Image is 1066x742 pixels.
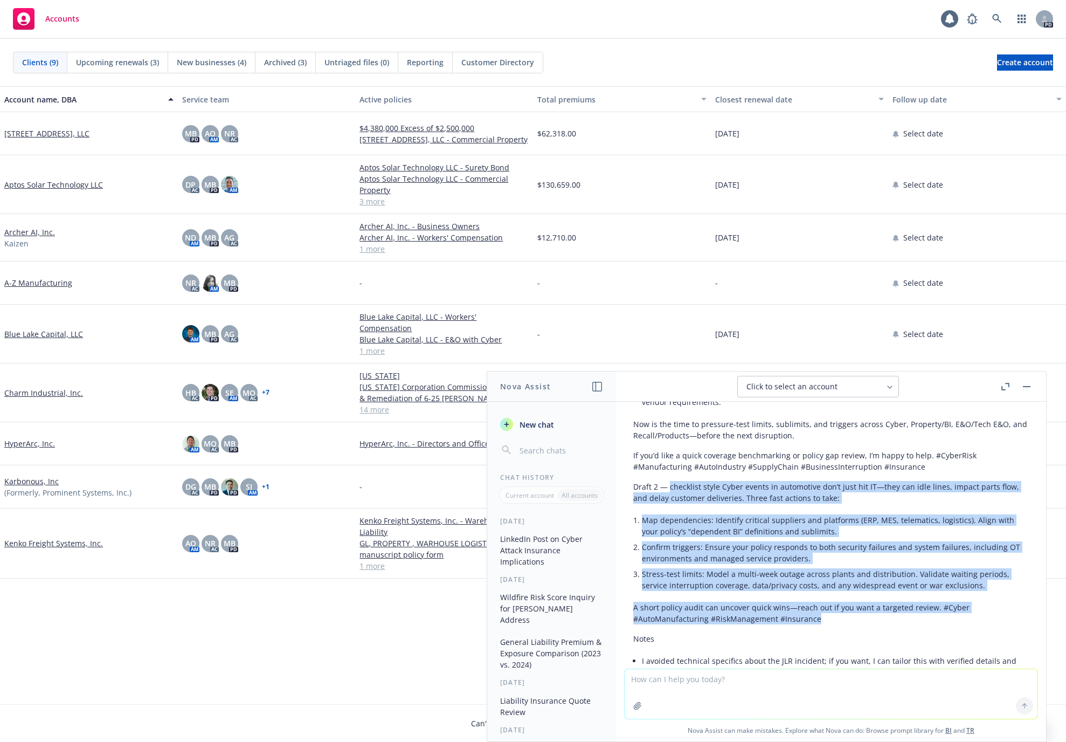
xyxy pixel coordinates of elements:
[359,481,362,492] span: -
[4,387,83,399] a: Charm Industrial, Inc.
[246,481,252,492] span: SJ
[224,538,236,549] span: MB
[715,179,739,190] span: [DATE]
[359,334,529,345] a: Blue Lake Capital, LLC - E&O with Cyber
[715,328,739,340] span: [DATE]
[496,633,607,674] button: General Liability Premium & Exposure Comparison (2023 vs. 2024)
[496,530,607,571] button: LinkedIn Post on Cyber Attack Insurance Implications
[945,726,952,735] a: BI
[537,94,695,105] div: Total premiums
[182,435,199,452] img: photo
[4,226,55,238] a: Archer AI, Inc.
[715,232,739,243] span: [DATE]
[204,438,217,449] span: MQ
[359,345,529,356] a: 1 more
[487,473,616,482] div: Chat History
[359,122,529,134] a: $4,380,000 Excess of $2,500,000
[737,376,899,397] button: Click to select an account
[359,196,529,207] a: 3 more
[185,232,196,243] span: ND
[562,491,598,500] p: All accounts
[359,134,529,145] a: [STREET_ADDRESS], LLC - Commercial Property
[359,243,529,255] a: 1 more
[202,384,219,401] img: photo
[221,478,238,496] img: photo
[496,588,607,629] button: Wildfire Risk Score Inquiry for [PERSON_NAME] Address
[355,86,533,112] button: Active policies
[997,52,1053,73] span: Create account
[359,277,362,288] span: -
[202,274,219,292] img: photo
[487,678,616,687] div: [DATE]
[633,633,1029,644] p: Notes
[4,538,103,549] a: Kenko Freight Systems, Inc.
[517,443,603,458] input: Search chats
[224,277,236,288] span: MB
[537,328,540,340] span: -
[182,325,199,342] img: photo
[359,162,529,173] a: Aptos Solar Technology LLC - Surety Bond
[9,4,84,34] a: Accounts
[204,481,216,492] span: MB
[4,94,162,105] div: Account name, DBA
[642,539,1029,566] li: Confirm triggers: Ensure your policy responds to both security failures and system failures, incl...
[224,438,236,449] span: MB
[966,726,974,735] a: TR
[888,86,1066,112] button: Follow up date
[205,538,216,549] span: NR
[359,370,529,381] a: [US_STATE]
[359,438,529,449] a: HyperArc, Inc. - Directors and Officers
[1011,8,1033,30] a: Switch app
[4,328,83,340] a: Blue Lake Capital, LLC
[221,176,238,193] img: photo
[359,538,529,560] a: GL, PROPERTY , WARHOUSE LOGISTICS- manuscript policy form
[204,179,216,190] span: MB
[517,419,554,430] span: New chat
[359,311,529,334] a: Blue Lake Capital, LLC - Workers' Compensation
[359,94,529,105] div: Active policies
[487,725,616,734] div: [DATE]
[359,221,529,232] a: Archer AI, Inc. - Business Owners
[986,8,1008,30] a: Search
[185,538,196,549] span: AO
[359,173,529,196] a: Aptos Solar Technology LLC - Commercial Property
[185,128,197,139] span: MB
[903,277,943,288] span: Select date
[487,575,616,584] div: [DATE]
[407,57,444,68] span: Reporting
[533,86,711,112] button: Total premiums
[4,128,89,139] a: [STREET_ADDRESS], LLC
[4,476,59,487] a: Karbonous, Inc
[997,54,1053,71] a: Create account
[225,387,234,399] span: SE
[4,438,55,449] a: HyperArc, Inc.
[715,128,739,139] span: [DATE]
[892,94,1050,105] div: Follow up date
[4,277,72,288] a: A-Z Manufacturing
[620,719,1042,741] span: Nova Assist can make mistakes. Explore what Nova can do: Browse prompt library for and
[642,512,1029,539] li: Map dependencies: Identify critical suppliers and platforms (ERP, MES, telematics, logistics). Al...
[45,15,79,23] span: Accounts
[633,602,1029,624] p: A short policy audit can uncover quick wins—reach out if you want a targeted review. #Cyber #Auto...
[537,128,576,139] span: $62,318.00
[471,718,595,729] span: Can't find an account?
[185,387,196,399] span: HB
[715,277,718,288] span: -
[537,179,580,190] span: $130,659.00
[205,128,216,139] span: AO
[185,481,196,492] span: DG
[359,381,529,404] a: [US_STATE] Corporation Commission-Plugging & Remediation of 6-25 [PERSON_NAME]
[633,450,1029,472] p: If you’d like a quick coverage benchmarking or policy gap review, I’m happy to help. #CyberRisk #...
[4,487,131,498] span: (Formerly, Prominent Systems, Inc.)
[500,381,551,392] h1: Nova Assist
[359,232,529,243] a: Archer AI, Inc. - Workers' Compensation
[903,179,943,190] span: Select date
[461,57,534,68] span: Customer Directory
[4,179,103,190] a: Aptos Solar Technology LLC
[4,238,29,249] span: Kaizen
[506,491,554,500] p: Current account
[359,560,529,572] a: 1 more
[711,86,889,112] button: Closest renewal date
